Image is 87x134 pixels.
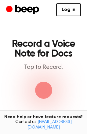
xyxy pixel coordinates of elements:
a: Beep [6,4,41,16]
img: Beep Logo [34,81,53,99]
p: Tap to Record. [11,64,76,71]
a: [EMAIL_ADDRESS][DOMAIN_NAME] [27,120,72,130]
a: Log in [56,3,81,16]
h1: Record a Voice Note for Docs [11,39,76,59]
span: Contact us [4,120,83,130]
